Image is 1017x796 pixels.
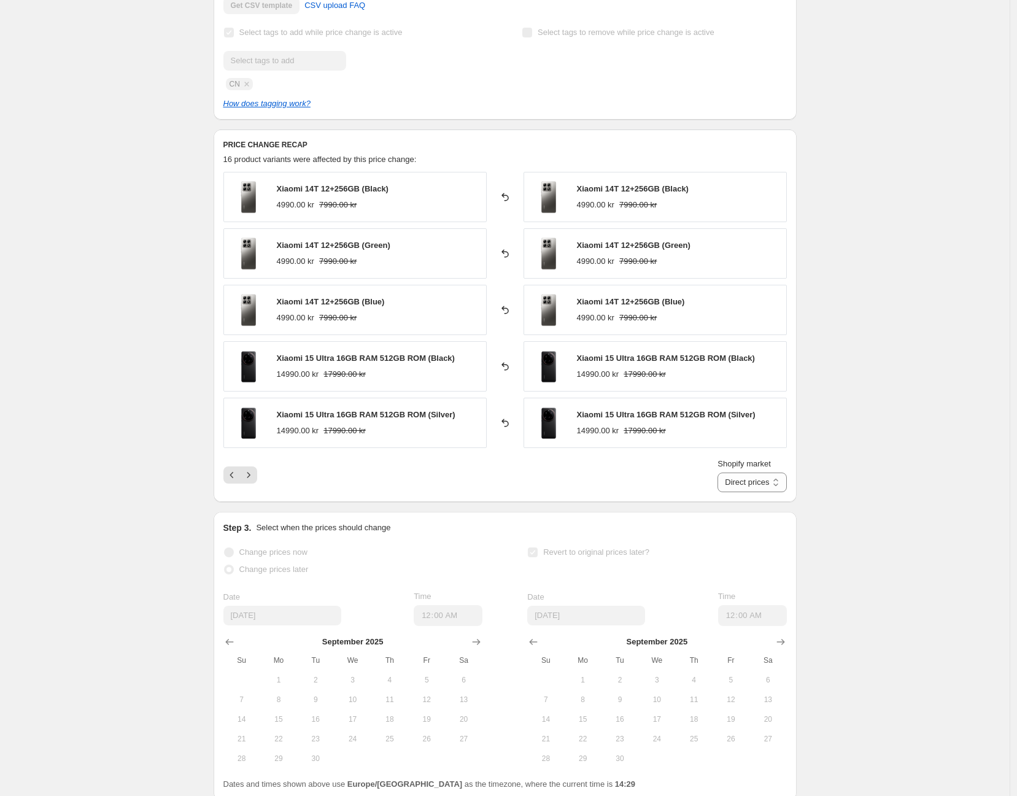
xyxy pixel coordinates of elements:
[260,651,297,670] th: Monday
[297,709,334,729] button: Tuesday September 16 2025
[277,241,390,250] span: Xiaomi 14T 12+256GB (Green)
[601,690,638,709] button: Tuesday September 9 2025
[376,734,403,744] span: 25
[319,312,357,324] strike: 7990.00 kr
[265,754,292,763] span: 29
[339,695,366,705] span: 10
[527,749,564,768] button: Sunday September 28 2025
[450,714,477,724] span: 20
[302,714,329,724] span: 16
[223,592,240,601] span: Date
[228,754,255,763] span: 28
[413,714,440,724] span: 19
[570,695,597,705] span: 8
[530,179,567,215] img: 7_aa8f9a68-9ca4-4cbd-8df4-9cd4f5c44aee_80x.png
[302,655,329,665] span: Tu
[339,714,366,724] span: 17
[601,709,638,729] button: Tuesday September 16 2025
[223,709,260,729] button: Sunday September 14 2025
[538,28,714,37] span: Select tags to remove while price change is active
[277,199,314,211] div: 4990.00 kr
[239,565,309,574] span: Change prices later
[302,754,329,763] span: 30
[228,695,255,705] span: 7
[570,754,597,763] span: 29
[347,779,462,789] b: Europe/[GEOGRAPHIC_DATA]
[223,466,241,484] button: Previous
[527,729,564,749] button: Sunday September 21 2025
[532,695,559,705] span: 7
[577,241,690,250] span: Xiaomi 14T 12+256GB (Green)
[376,714,403,724] span: 18
[323,368,366,381] strike: 17990.00 kr
[718,592,735,601] span: Time
[414,592,431,601] span: Time
[565,670,601,690] button: Monday September 1 2025
[408,729,445,749] button: Friday September 26 2025
[468,633,485,651] button: Show next month, October 2025
[643,714,670,724] span: 17
[277,255,314,268] div: 4990.00 kr
[277,410,455,419] span: Xiaomi 15 Ultra 16GB RAM 512GB ROM (Silver)
[450,734,477,744] span: 27
[606,675,633,685] span: 2
[527,606,645,625] input: 10/2/2025
[772,633,789,651] button: Show next month, October 2025
[530,404,567,441] img: O1-Black-Back-R3_ae11052d-13af-47a5-abf9-96d9b153ff57_80x.png
[297,690,334,709] button: Tuesday September 9 2025
[223,99,311,108] i: How does tagging work?
[570,655,597,665] span: Mo
[675,651,712,670] th: Thursday
[445,670,482,690] button: Saturday September 6 2025
[543,547,649,557] span: Revert to original prices later?
[643,655,670,665] span: We
[450,655,477,665] span: Sa
[577,425,619,437] div: 14990.00 kr
[413,734,440,744] span: 26
[445,709,482,729] button: Saturday September 20 2025
[230,292,267,328] img: 7_aa8f9a68-9ca4-4cbd-8df4-9cd4f5c44aee_80x.png
[334,670,371,690] button: Wednesday September 3 2025
[408,651,445,670] th: Friday
[530,292,567,328] img: 7_aa8f9a68-9ca4-4cbd-8df4-9cd4f5c44aee_80x.png
[376,655,403,665] span: Th
[223,51,346,71] input: Select tags to add
[749,670,786,690] button: Saturday September 6 2025
[260,709,297,729] button: Monday September 15 2025
[717,714,744,724] span: 19
[297,729,334,749] button: Tuesday September 23 2025
[230,348,267,385] img: O1-Black-Back-R3_ae11052d-13af-47a5-abf9-96d9b153ff57_80x.png
[619,199,657,211] strike: 7990.00 kr
[570,675,597,685] span: 1
[606,714,633,724] span: 16
[749,690,786,709] button: Saturday September 13 2025
[532,734,559,744] span: 21
[643,734,670,744] span: 24
[413,655,440,665] span: Fr
[445,729,482,749] button: Saturday September 27 2025
[675,729,712,749] button: Thursday September 25 2025
[624,368,666,381] strike: 17990.00 kr
[754,734,781,744] span: 27
[565,729,601,749] button: Monday September 22 2025
[230,179,267,215] img: 7_aa8f9a68-9ca4-4cbd-8df4-9cd4f5c44aee_80x.png
[717,675,744,685] span: 5
[601,651,638,670] th: Tuesday
[606,754,633,763] span: 30
[570,734,597,744] span: 22
[577,255,614,268] div: 4990.00 kr
[675,690,712,709] button: Thursday September 11 2025
[527,651,564,670] th: Sunday
[319,255,357,268] strike: 7990.00 kr
[606,655,633,665] span: Tu
[277,312,314,324] div: 4990.00 kr
[754,714,781,724] span: 20
[408,690,445,709] button: Friday September 12 2025
[749,709,786,729] button: Saturday September 20 2025
[606,734,633,744] span: 23
[413,675,440,685] span: 5
[230,404,267,441] img: O1-Black-Back-R3_ae11052d-13af-47a5-abf9-96d9b153ff57_80x.png
[414,605,482,626] input: 12:00
[371,670,408,690] button: Thursday September 4 2025
[297,651,334,670] th: Tuesday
